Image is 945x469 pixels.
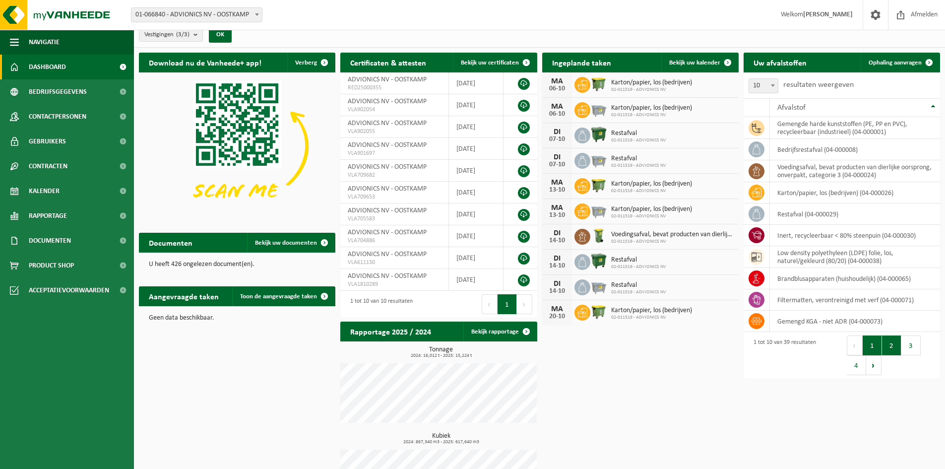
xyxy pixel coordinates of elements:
[29,104,86,129] span: Contactpersonen
[901,335,921,355] button: 3
[348,149,441,157] span: VLA901697
[611,188,692,194] span: 02-011519 - ADVIONICS NV
[590,75,607,92] img: WB-1100-HPE-GN-50
[348,280,441,288] span: VLA1810289
[139,72,335,220] img: Download de VHEPlus App
[547,288,567,295] div: 14-10
[29,55,66,79] span: Dashboard
[590,177,607,194] img: WB-1100-HPE-GN-50
[345,346,537,358] h3: Tonnage
[770,160,940,182] td: voedingsafval, bevat producten van dierlijke oorsprong, onverpakt, categorie 3 (04-000024)
[547,229,567,237] div: DI
[547,255,567,263] div: DI
[749,79,778,93] span: 10
[139,53,271,72] h2: Download nu de Vanheede+ app!
[449,247,504,269] td: [DATE]
[611,315,692,321] span: 02-011519 - ADVIONICS NV
[547,212,567,219] div: 13-10
[29,30,60,55] span: Navigatie
[547,77,567,85] div: MA
[611,231,734,239] span: Voedingsafval, bevat producten van dierlijke oorsprong, onverpakt, categorie 3
[611,155,666,163] span: Restafval
[247,233,334,253] a: Bekijk uw documenten
[547,280,567,288] div: DI
[547,305,567,313] div: MA
[611,87,692,93] span: 02-011519 - ADVIONICS NV
[547,153,567,161] div: DI
[770,117,940,139] td: gemengde harde kunststoffen (PE, PP en PVC), recycleerbaar (industrieel) (04-000001)
[453,53,536,72] a: Bekijk uw certificaten
[348,98,427,105] span: ADVIONICS NV - OOSTKAMP
[463,322,536,341] a: Bekijk rapportage
[547,128,567,136] div: DI
[287,53,334,72] button: Verberg
[345,440,537,445] span: 2024: 867,340 m3 - 2025: 617,640 m3
[611,239,734,245] span: 02-011519 - ADVIONICS NV
[348,185,427,193] span: ADVIONICS NV - OOSTKAMP
[770,182,940,203] td: karton/papier, los (bedrijven) (04-000026)
[770,139,940,160] td: bedrijfsrestafval (04-000008)
[611,264,666,270] span: 02-011519 - ADVIONICS NV
[863,335,882,355] button: 1
[611,130,666,137] span: Restafval
[449,225,504,247] td: [DATE]
[348,215,441,223] span: VLA705583
[611,163,666,169] span: 02-011519 - ADVIONICS NV
[240,293,317,300] span: Toon de aangevraagde taken
[340,53,436,72] h2: Certificaten & attesten
[744,53,817,72] h2: Uw afvalstoffen
[517,294,532,314] button: Next
[449,94,504,116] td: [DATE]
[803,11,853,18] strong: [PERSON_NAME]
[348,251,427,258] span: ADVIONICS NV - OOSTKAMP
[611,205,692,213] span: Karton/papier, los (bedrijven)
[590,151,607,168] img: WB-2500-GAL-GY-01
[866,355,882,375] button: Next
[131,7,262,22] span: 01-066840 - ADVIONICS NV - OOSTKAMP
[611,180,692,188] span: Karton/papier, los (bedrijven)
[770,289,940,311] td: filtermatten, verontreinigd met verf (04-000071)
[348,272,427,280] span: ADVIONICS NV - OOSTKAMP
[232,286,334,306] a: Toon de aangevraagde taken
[611,104,692,112] span: Karton/papier, los (bedrijven)
[611,79,692,87] span: Karton/papier, los (bedrijven)
[611,289,666,295] span: 02-011519 - ADVIONICS NV
[149,315,325,322] p: Geen data beschikbaar.
[340,322,441,341] h2: Rapportage 2025 / 2024
[777,104,806,112] span: Afvalstof
[461,60,519,66] span: Bekijk uw certificaten
[770,203,940,225] td: restafval (04-000029)
[590,126,607,143] img: WB-1100-HPE-GN-01
[348,141,427,149] span: ADVIONICS NV - OOSTKAMP
[149,261,325,268] p: U heeft 426 ongelezen document(en).
[29,253,74,278] span: Product Shop
[29,179,60,203] span: Kalender
[847,355,866,375] button: 4
[29,79,87,104] span: Bedrijfsgegevens
[547,111,567,118] div: 06-10
[498,294,517,314] button: 1
[29,203,67,228] span: Rapportage
[611,112,692,118] span: 02-011519 - ADVIONICS NV
[661,53,738,72] a: Bekijk uw kalender
[783,81,854,89] label: resultaten weergeven
[770,268,940,289] td: brandblusapparaten (huishoudelijk) (04-000065)
[348,171,441,179] span: VLA709682
[348,207,427,214] span: ADVIONICS NV - OOSTKAMP
[749,335,816,376] div: 1 tot 10 van 39 resultaten
[547,179,567,187] div: MA
[669,60,720,66] span: Bekijk uw kalender
[449,160,504,182] td: [DATE]
[547,85,567,92] div: 06-10
[590,253,607,269] img: WB-1100-HPE-GN-01
[482,294,498,314] button: Previous
[209,27,232,43] button: OK
[449,72,504,94] td: [DATE]
[590,227,607,244] img: WB-0140-HPE-GN-50
[770,311,940,332] td: gemengd KGA - niet ADR (04-000073)
[348,128,441,135] span: VLA902055
[547,161,567,168] div: 07-10
[611,281,666,289] span: Restafval
[542,53,621,72] h2: Ingeplande taken
[611,213,692,219] span: 02-011519 - ADVIONICS NV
